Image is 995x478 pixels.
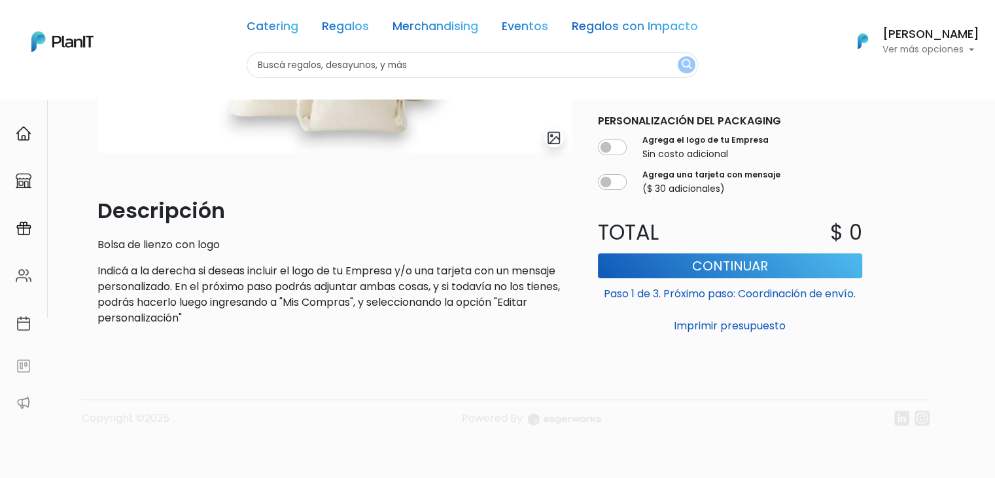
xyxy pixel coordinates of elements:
p: Ver más opciones [882,45,979,54]
button: PlanIt Logo [PERSON_NAME] Ver más opciones [841,24,979,58]
img: people-662611757002400ad9ed0e3c099ab2801c6687ba6c219adb57efc949bc21e19d.svg [16,268,31,284]
p: Indicá a la derecha si deseas incluir el logo de tu Empresa y/o una tarjeta con un mensaje person... [97,263,572,326]
img: PlanIt Logo [848,27,877,56]
p: Paso 1 de 3. Próximo paso: Coordinación de envío. [598,280,862,301]
img: calendar-87d922413cdce8b2cf7b7f5f62616a5cf9e4887200fb71536465627b3292af00.svg [16,316,31,331]
a: Regalos con Impacto [572,21,698,37]
a: Catering [247,21,298,37]
p: $ 0 [830,216,862,248]
a: Powered By [462,411,601,436]
img: logo_eagerworks-044938b0bf012b96b195e05891a56339191180c2d98ce7df62ca656130a436fa.svg [528,413,601,426]
a: Regalos [322,21,369,37]
img: partners-52edf745621dab592f3b2c58e3bca9d71375a7ef29c3b500c9f145b62cc070d4.svg [16,395,31,411]
input: Buscá regalos, desayunos, y más [247,52,698,78]
label: Agrega el logo de tu Empresa [642,134,769,145]
a: Merchandising [393,21,478,37]
div: ¿Necesitás ayuda? [67,12,188,38]
img: campaigns-02234683943229c281be62815700db0a1741e53638e28bf9629b52c665b00959.svg [16,221,31,236]
img: gallery-light [546,130,561,145]
button: Continuar [598,253,862,278]
img: PlanIt Logo [31,31,94,52]
h6: [PERSON_NAME] [882,29,979,41]
img: feedback-78b5a0c8f98aac82b08bfc38622c3050aee476f2c9584af64705fc4e61158814.svg [16,358,31,374]
p: Total [590,216,730,248]
span: translation missing: es.layouts.footer.powered_by [462,411,523,426]
a: Eventos [502,21,548,37]
p: ($ 30 adicionales) [642,181,780,195]
button: Imprimir presupuesto [598,314,862,337]
p: Descripción [97,195,572,227]
p: Sin costo adicional [642,147,769,160]
img: home-e721727adea9d79c4d83392d1f703f7f8bce08238fde08b1acbfd93340b81755.svg [16,126,31,141]
img: linkedin-cc7d2dbb1a16aff8e18f147ffe980d30ddd5d9e01409788280e63c91fc390ff4.svg [894,411,909,426]
p: Copyright ©2025 [82,411,169,436]
img: search_button-432b6d5273f82d61273b3651a40e1bd1b912527efae98b1b7a1b2c0702e16a8d.svg [682,59,691,71]
p: Bolsa de lienzo con logo [97,237,572,253]
label: Agrega una tarjeta con mensaje [642,168,780,180]
img: instagram-7ba2a2629254302ec2a9470e65da5de918c9f3c9a63008f8abed3140a32961bf.svg [915,411,930,426]
p: Personalización del packaging [598,113,862,128]
img: marketplace-4ceaa7011d94191e9ded77b95e3339b90024bf715f7c57f8cf31f2d8c509eaba.svg [16,173,31,189]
